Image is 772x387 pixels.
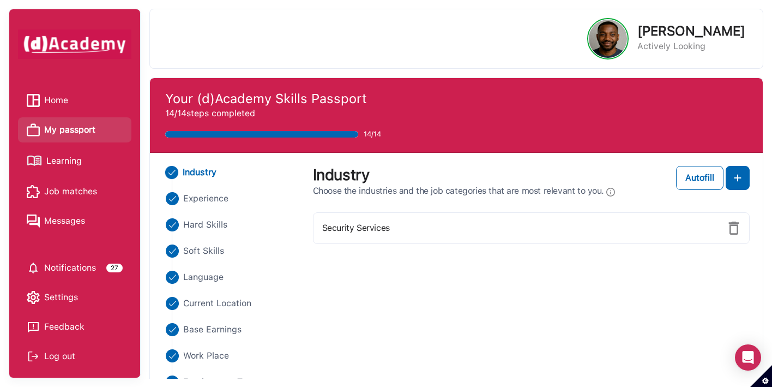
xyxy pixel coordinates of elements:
span: Choose the industries and the job categories that are most relevant to you. [313,186,604,197]
button: Set cookie preferences [750,365,772,387]
img: delete [727,222,740,235]
div: Log out [27,348,123,365]
li: Close [162,166,300,179]
img: My passport icon [27,123,40,136]
div: Open Intercom Messenger [735,344,761,371]
img: ... [166,218,179,231]
img: Learning icon [27,151,42,170]
a: Learning iconLearning [27,151,123,170]
span: Industry [183,166,216,179]
li: Close [163,297,300,310]
button: add [726,166,750,190]
img: ... [166,323,179,336]
li: Close [163,271,300,284]
a: Job matches iconJob matches [27,183,123,200]
img: Profile [589,20,627,58]
span: Language [183,271,224,284]
span: Messages [44,213,85,229]
span: Hard Skills [183,218,227,231]
a: Home iconHome [27,92,123,109]
a: My passport iconMy passport [27,122,123,138]
li: Close [163,218,300,231]
li: Close [163,349,300,362]
span: Home [44,92,68,109]
li: Close [163,192,300,205]
div: 27 [106,264,123,272]
img: dAcademy [18,29,131,59]
span: Soft Skills [183,245,224,258]
p: [PERSON_NAME] [637,25,745,38]
a: Feedback [27,319,123,335]
img: Home icon [27,94,40,107]
h4: Your (d)Academy Skills Passport [165,91,747,107]
img: ... [166,192,179,205]
li: Close [163,245,300,258]
span: Settings [44,289,78,306]
span: Current Location [183,297,251,310]
img: Job matches icon [27,185,40,198]
img: Messages icon [27,215,40,228]
label: Industry [313,166,370,183]
li: Close [163,323,300,336]
span: Work Place [183,349,229,362]
img: Log out [27,350,40,363]
span: Notifications [44,260,96,276]
img: Info [606,186,615,199]
img: setting [27,261,40,275]
p: 14/14 steps completed [165,107,747,120]
span: My passport [44,122,95,138]
span: Experience [183,192,228,205]
a: Messages iconMessages [27,213,123,229]
span: Base Earnings [183,323,242,336]
img: add [731,171,744,184]
img: ... [165,166,178,179]
span: 14/14 [364,129,381,140]
p: Actively Looking [637,40,745,53]
img: ... [166,349,179,362]
span: Learning [46,153,82,169]
img: ... [166,271,179,284]
img: ... [166,245,179,258]
img: setting [27,291,40,304]
div: Autofill [685,171,714,184]
img: feedback [27,320,40,334]
label: Security Services [322,222,390,235]
span: Job matches [44,183,97,200]
img: ... [166,297,179,310]
button: Autofill [676,166,723,190]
